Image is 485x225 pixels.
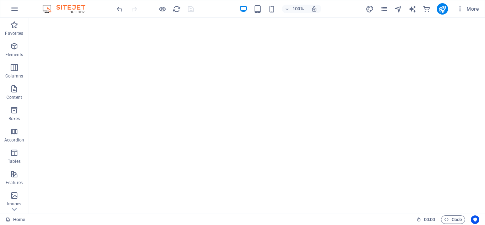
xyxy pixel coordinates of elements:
[293,5,304,13] h6: 100%
[366,5,374,13] i: Design (Ctrl+Alt+Y)
[408,5,417,13] button: text_generator
[471,215,479,224] button: Usercentrics
[282,5,307,13] button: 100%
[444,215,462,224] span: Code
[8,159,21,164] p: Tables
[5,31,23,36] p: Favorites
[429,217,430,222] span: :
[173,5,181,13] i: Reload page
[116,5,124,13] i: Undo: Change pages (Ctrl+Z)
[311,6,317,12] i: On resize automatically adjust zoom level to fit chosen device.
[6,215,25,224] a: Click to cancel selection. Double-click to open Pages
[366,5,374,13] button: design
[5,52,23,58] p: Elements
[9,116,20,122] p: Boxes
[394,5,403,13] button: navigator
[416,215,435,224] h6: Session time
[437,3,448,15] button: publish
[158,5,167,13] button: Click here to leave preview mode and continue editing
[4,137,24,143] p: Accordion
[6,95,22,100] p: Content
[424,215,435,224] span: 00 00
[5,73,23,79] p: Columns
[441,215,465,224] button: Code
[7,201,22,207] p: Images
[380,5,388,13] i: Pages (Ctrl+Alt+S)
[457,5,479,12] span: More
[423,5,431,13] button: commerce
[172,5,181,13] button: reload
[6,180,23,186] p: Features
[394,5,402,13] i: Navigator
[115,5,124,13] button: undo
[380,5,388,13] button: pages
[41,5,94,13] img: Editor Logo
[454,3,482,15] button: More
